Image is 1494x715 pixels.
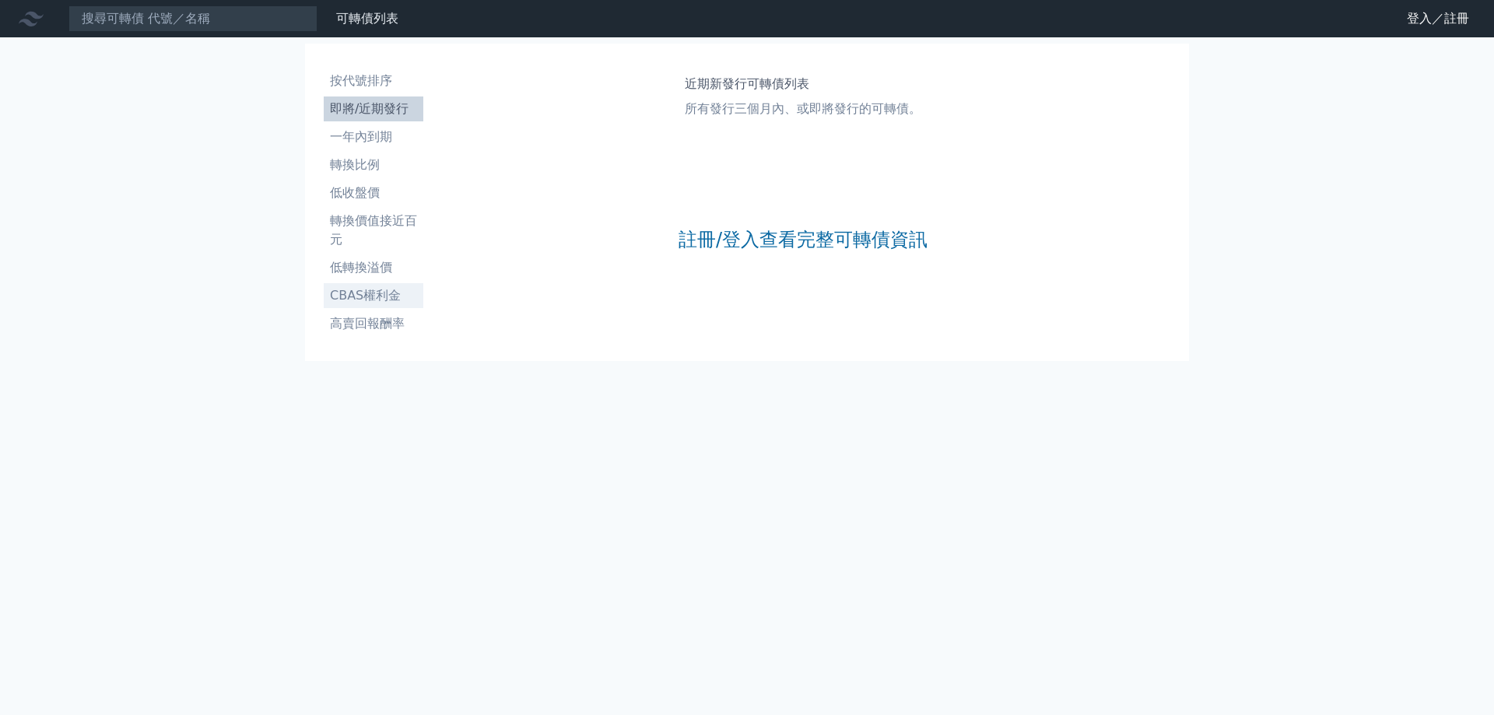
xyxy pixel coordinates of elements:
[68,5,317,32] input: 搜尋可轉債 代號／名稱
[324,209,423,252] a: 轉換價值接近百元
[324,124,423,149] a: 一年內到期
[324,314,423,333] li: 高賣回報酬率
[324,96,423,121] a: 即將/近期發行
[336,11,398,26] a: 可轉債列表
[324,152,423,177] a: 轉換比例
[324,255,423,280] a: 低轉換溢價
[324,258,423,277] li: 低轉換溢價
[324,72,423,90] li: 按代號排序
[324,100,423,118] li: 即將/近期發行
[1394,6,1482,31] a: 登入／註冊
[324,283,423,308] a: CBAS權利金
[685,75,921,93] h1: 近期新發行可轉債列表
[324,286,423,305] li: CBAS權利金
[324,212,423,249] li: 轉換價值接近百元
[679,227,928,252] a: 註冊/登入查看完整可轉債資訊
[324,68,423,93] a: 按代號排序
[324,128,423,146] li: 一年內到期
[324,184,423,202] li: 低收盤價
[324,311,423,336] a: 高賣回報酬率
[685,100,921,118] p: 所有發行三個月內、或即將發行的可轉債。
[324,181,423,205] a: 低收盤價
[324,156,423,174] li: 轉換比例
